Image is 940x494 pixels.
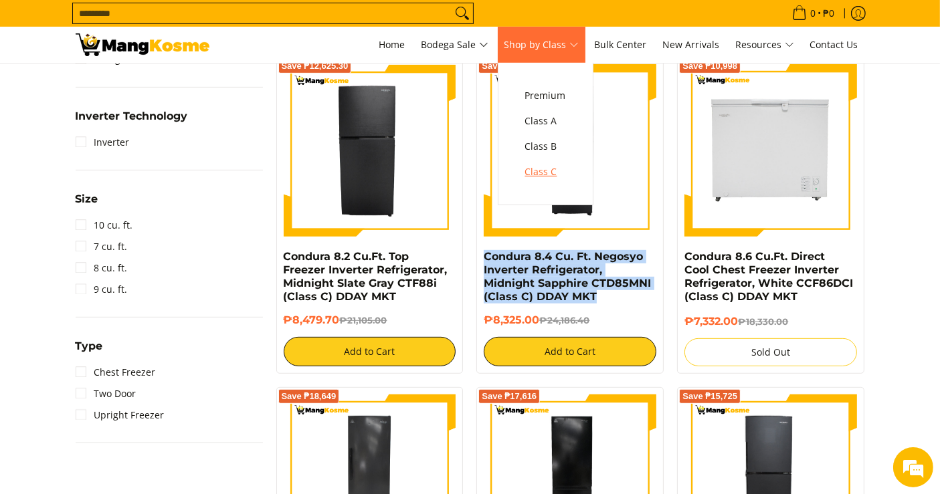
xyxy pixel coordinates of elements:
a: Premium [519,83,573,108]
span: Contact Us [810,38,858,51]
a: Inverter [76,132,130,153]
a: Shop by Class [498,27,585,63]
a: Resources [729,27,801,63]
a: Condura 8.2 Cu.Ft. Top Freezer Inverter Refrigerator, Midnight Slate Gray CTF88i (Class C) DDAY MKT [284,250,448,303]
a: 8 cu. ft. [76,257,128,279]
a: Bulk Center [588,27,654,63]
span: Save ₱10,998 [682,62,737,70]
span: New Arrivals [663,38,720,51]
span: Save ₱15,725 [682,392,737,400]
del: ₱18,330.00 [738,316,788,327]
span: Size [76,194,98,205]
summary: Open [76,111,188,132]
img: Class C Home &amp; Business Appliances: Up to 70% Off l Mang Kosme [76,33,209,56]
button: Sold Out [684,338,857,366]
span: We're online! [78,156,185,291]
a: 7 cu. ft. [76,236,128,257]
span: 0 [809,9,818,18]
a: Class B [519,134,573,159]
a: Two Door [76,383,136,404]
span: Resources [736,37,794,53]
del: ₱21,105.00 [340,315,387,326]
span: Save ₱17,616 [482,392,537,400]
summary: Open [76,194,98,215]
span: Class A [525,113,566,130]
a: Bodega Sale [415,27,495,63]
textarea: Type your message and hit 'Enter' [7,342,255,388]
span: Inverter Technology [76,111,188,122]
a: Condura 8.6 Cu.Ft. Direct Cool Chest Freezer Inverter Refrigerator, White CCF86DCI (Class C) DDAY... [684,250,853,303]
nav: Main Menu [223,27,865,63]
img: Condura 8.6 Cu.Ft. Direct Cool Chest Freezer Inverter Refrigerator, White CCF86DCI (Class C) DDAY... [684,64,857,237]
a: Upright Freezer [76,404,165,426]
div: Chat with us now [70,75,225,92]
h6: ₱7,332.00 [684,315,857,328]
span: Shop by Class [504,37,579,53]
a: Home [373,27,412,63]
img: Condura 8.2 Cu.Ft. Top Freezer Inverter Refrigerator, Midnight Slate Gray CTF88i (Class C) DDAY MKT [284,64,456,237]
span: • [788,6,839,21]
span: Bodega Sale [421,37,488,53]
a: 10 cu. ft. [76,215,133,236]
span: Class C [525,164,566,180]
h6: ₱8,325.00 [484,314,656,327]
a: Contact Us [804,27,865,63]
img: Condura 8.4 Cu. Ft. Negosyo Inverter Refrigerator, Midnight Sapphire CTD85MNI (Class C) DDAY MKT [484,64,656,237]
span: Save ₱18,649 [282,392,337,400]
summary: Open [76,341,103,362]
button: Add to Cart [284,337,456,366]
span: Home [379,38,405,51]
span: Save ₱15,861.40 [482,62,549,70]
span: Type [76,341,103,352]
div: Minimize live chat window [219,7,252,39]
button: Search [452,3,473,23]
span: ₱0 [822,9,837,18]
a: Class A [519,108,573,134]
a: Condura 8.4 Cu. Ft. Negosyo Inverter Refrigerator, Midnight Sapphire CTD85MNI (Class C) DDAY MKT [484,250,651,303]
a: 9 cu. ft. [76,279,128,300]
span: Save ₱12,625.30 [282,62,349,70]
span: Bulk Center [595,38,647,51]
button: Add to Cart [484,337,656,366]
del: ₱24,186.40 [539,315,589,326]
a: New Arrivals [656,27,727,63]
span: Class B [525,138,566,155]
a: Class C [519,159,573,184]
a: Chest Freezer [76,362,156,383]
span: Premium [525,88,566,104]
h6: ₱8,479.70 [284,314,456,327]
